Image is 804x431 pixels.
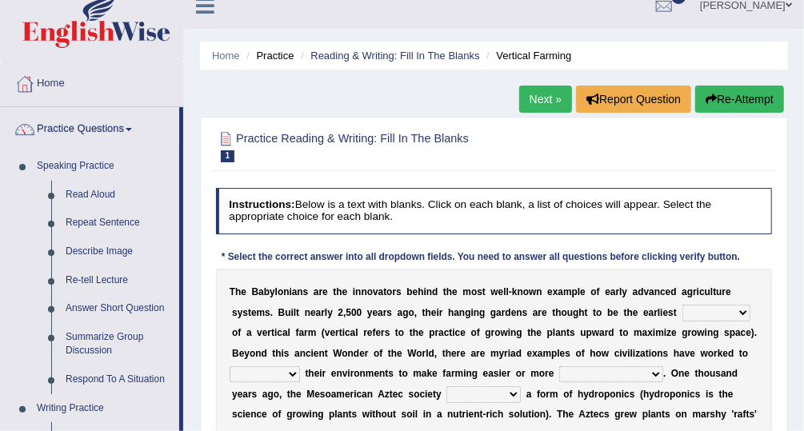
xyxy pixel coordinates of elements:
[654,286,660,297] b: n
[367,286,373,297] b: o
[429,327,434,338] b: p
[398,307,403,318] b: a
[509,286,512,297] b: -
[591,286,597,297] b: o
[319,286,323,297] b: r
[586,327,592,338] b: p
[357,307,362,318] b: 0
[579,307,585,318] b: h
[422,307,426,318] b: t
[296,307,299,318] b: t
[303,286,309,297] b: s
[653,327,655,338] b: i
[538,307,542,318] b: r
[555,307,561,318] b: h
[578,286,580,297] b: l
[385,327,390,338] b: s
[622,286,628,297] b: y
[610,286,616,297] b: a
[426,307,431,318] b: h
[570,327,575,338] b: s
[491,286,498,297] b: w
[393,286,397,297] b: r
[633,307,638,318] b: e
[353,286,355,297] b: i
[257,307,266,318] b: m
[221,150,235,162] span: 1
[322,327,325,338] b: (
[272,348,275,359] b: t
[716,286,722,297] b: u
[271,327,274,338] b: t
[613,307,618,318] b: e
[275,348,281,359] b: h
[573,307,578,318] b: g
[413,327,418,338] b: h
[666,286,671,297] b: e
[643,307,649,318] b: e
[567,307,573,318] b: u
[316,307,322,318] b: a
[619,286,622,297] b: l
[402,307,408,318] b: g
[454,307,459,318] b: a
[321,307,325,318] b: r
[230,286,235,297] b: T
[649,286,654,297] b: a
[410,327,413,338] b: t
[522,307,528,318] b: s
[498,286,504,297] b: e
[452,327,454,338] b: i
[290,286,292,297] b: i
[373,286,378,297] b: v
[707,327,713,338] b: n
[278,307,286,318] b: B
[566,327,570,338] b: t
[642,327,648,338] b: a
[529,286,536,297] b: w
[597,286,600,297] b: f
[730,327,735,338] b: p
[609,327,614,338] b: d
[463,286,472,297] b: m
[297,286,302,297] b: n
[593,307,596,318] b: t
[58,209,179,237] a: Repeat Sentence
[496,307,502,318] b: a
[378,307,383,318] b: a
[751,327,754,338] b: )
[477,327,480,338] b: f
[494,327,500,338] b: o
[409,307,414,318] b: o
[246,327,252,338] b: a
[713,327,718,338] b: g
[216,129,561,162] h2: Practice Reading & Writing: Fill In The Blanks
[418,327,424,338] b: e
[282,348,284,359] b: i
[563,286,572,297] b: m
[519,86,572,113] a: Next »
[713,286,716,297] b: t
[343,307,346,318] b: ,
[654,307,658,318] b: r
[443,286,446,297] b: t
[482,48,571,63] li: Vertical Farming
[622,327,628,338] b: o
[348,348,354,359] b: n
[688,327,692,338] b: r
[439,307,443,318] b: r
[693,286,697,297] b: r
[644,286,650,297] b: v
[518,286,523,297] b: n
[471,286,477,297] b: o
[605,286,610,297] b: e
[336,286,342,297] b: h
[508,327,510,338] b: i
[585,307,588,318] b: t
[418,286,423,297] b: h
[367,307,373,318] b: y
[58,181,179,210] a: Read Aloud
[296,327,299,338] b: f
[682,286,687,297] b: a
[596,307,602,318] b: o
